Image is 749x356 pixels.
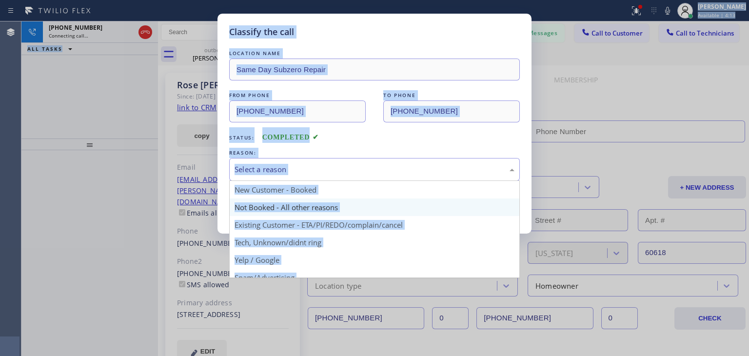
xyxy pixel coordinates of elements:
div: Select a reason [235,164,514,175]
div: FROM PHONE [229,90,366,100]
span: COMPLETED [262,134,319,141]
div: Spam/Advertising [230,269,519,286]
h5: Classify the call [229,25,294,39]
div: TO PHONE [383,90,520,100]
span: Status: [229,134,255,141]
div: New Customer - Booked [230,181,519,198]
input: To phone [383,100,520,122]
div: Yelp / Google [230,251,519,269]
div: REASON: [229,148,520,158]
div: Existing Customer - ETA/PI/REDO/complain/cancel [230,216,519,234]
div: Tech, Unknown/didnt ring [230,234,519,251]
div: Not Booked - All other reasons [230,198,519,216]
div: LOCATION NAME [229,48,520,59]
input: From phone [229,100,366,122]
